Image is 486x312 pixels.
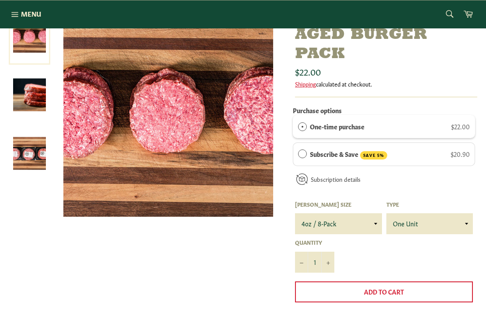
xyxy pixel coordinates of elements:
span: $22.00 [295,65,321,77]
label: [PERSON_NAME] Size [295,201,382,208]
label: Quantity [295,239,334,246]
img: Signature Dry-Aged Burger Pack [13,137,46,170]
img: Signature Dry-Aged Burger Pack [63,7,273,217]
span: Add to Cart [364,287,404,296]
label: Subscribe & Save [310,149,388,159]
div: Subscribe & Save [298,149,307,159]
button: Reduce item quantity by one [295,252,308,273]
img: Signature Dry-Aged Burger Pack [13,79,46,111]
button: Add to Cart [295,281,473,302]
label: Type [386,201,473,208]
span: $20.90 [451,149,470,158]
span: Menu [21,9,41,18]
button: Increase item quantity by one [321,252,334,273]
label: One-time purchase [310,121,364,131]
a: Shipping [295,80,316,88]
h1: Signature Dry-Aged Burger Pack [295,7,477,64]
span: SAVE 5% [360,151,387,159]
span: $22.00 [451,122,470,131]
label: Purchase options [293,106,342,114]
div: calculated at checkout. [295,80,477,88]
div: One-time purchase [298,121,307,131]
